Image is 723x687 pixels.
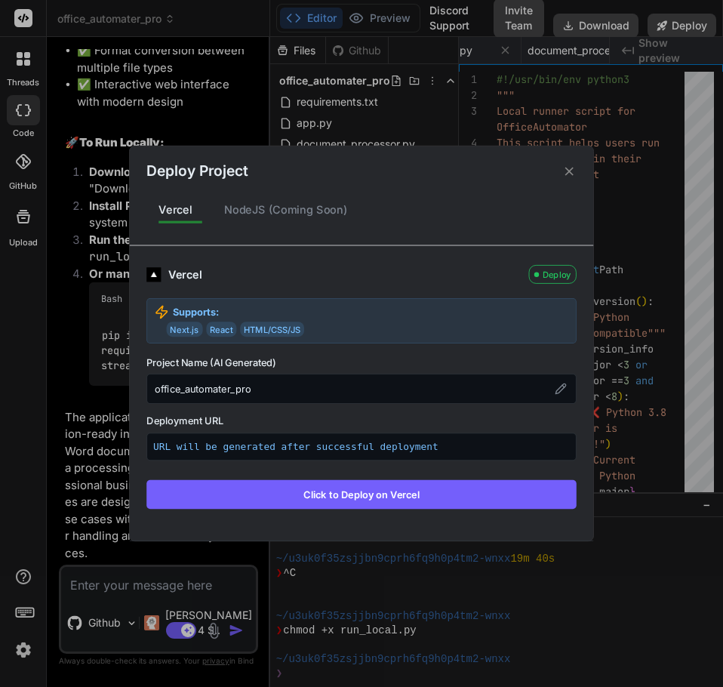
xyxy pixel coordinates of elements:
span: HTML/CSS/JS [240,322,304,337]
h2: Deploy Project [146,161,248,183]
div: Deploy [529,265,577,284]
img: logo [146,267,161,282]
label: Deployment URL [146,414,577,428]
button: Edit project name [552,380,569,397]
span: React [206,322,236,337]
div: NodeJS (Coming Soon) [212,194,360,226]
strong: Supports: [173,305,220,319]
button: Click to Deploy on Vercel [146,480,577,509]
div: Vercel [168,266,521,283]
div: Vercel [146,194,205,226]
p: URL will be generated after successful deployment [153,439,570,454]
div: office_automater_pro [146,374,577,404]
label: Project Name (AI Generated) [146,356,577,370]
span: Next.js [167,322,203,337]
